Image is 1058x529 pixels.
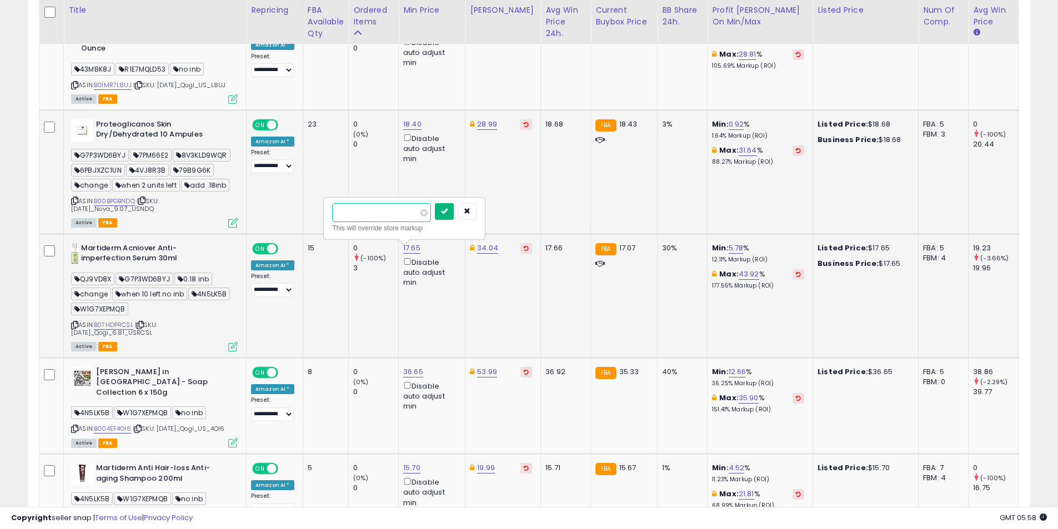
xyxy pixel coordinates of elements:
[545,4,586,39] div: Avg Win Price 24h.
[712,145,804,166] div: %
[403,132,457,164] div: Disable auto adjust min
[71,243,238,350] div: ASIN:
[739,488,754,500] a: 21.81
[729,119,744,130] a: 0.92
[251,492,294,517] div: Preset:
[980,473,1006,482] small: (-100%)
[98,342,117,351] span: FBA
[251,53,294,78] div: Preset:
[973,367,1018,377] div: 38.86
[71,367,93,389] img: 61kH+46NzNL._SL40_.jpg
[712,462,729,473] b: Min:
[353,387,398,397] div: 0
[353,139,398,149] div: 0
[98,218,117,228] span: FBA
[739,392,759,404] a: 35.90
[353,43,398,53] div: 0
[545,367,582,377] div: 36.92
[662,367,699,377] div: 40%
[96,463,231,486] b: Martiderm Anti Hair-loss Anti-aging Shampoo 200ml
[253,464,267,473] span: ON
[353,463,398,473] div: 0
[403,119,422,130] a: 18.40
[130,149,172,162] span: 7PM66E2
[818,119,910,129] div: $18.68
[112,179,180,192] span: when 2 units left
[1000,512,1047,523] span: 2025-08-11 05:58 GMT
[360,254,386,263] small: (-100%)
[308,463,340,473] div: 5
[719,392,739,403] b: Max:
[144,512,193,523] a: Privacy Policy
[796,148,801,153] i: Revert to store-level Max Markup
[923,119,960,129] div: FBA: 5
[332,223,477,234] div: This will override store markup
[71,243,78,265] img: 31XfaHn4lnL._SL40_.jpg
[980,377,1007,386] small: (-2.29%)
[712,119,804,140] div: %
[403,366,423,377] a: 36.65
[71,63,114,75] span: 43MBK8J
[403,476,457,508] div: Disable auto adjust min
[95,512,142,523] a: Terms of Use
[712,489,804,510] div: %
[174,273,212,285] span: 0.18 inb
[308,367,340,377] div: 8
[277,367,294,377] span: OFF
[712,243,729,253] b: Min:
[11,513,193,523] div: seller snap | |
[133,80,225,89] span: | SKU: [DATE]_Qogi_US_L8UJ
[719,269,739,279] b: Max:
[71,94,97,104] span: All listings currently available for purchase on Amazon
[251,137,294,147] div: Amazon AI *
[470,4,536,16] div: [PERSON_NAME]
[818,119,868,129] b: Listed Price:
[595,463,616,475] small: FBA
[818,134,879,145] b: Business Price:
[353,130,369,139] small: (0%)
[403,243,420,254] a: 17.65
[477,243,498,254] a: 34.04
[595,119,616,132] small: FBA
[353,473,369,482] small: (0%)
[71,179,111,192] span: change
[114,492,171,505] span: W1G7XEPMQB
[818,463,910,473] div: $15.70
[973,119,1018,129] div: 0
[277,464,294,473] span: OFF
[251,40,294,50] div: Amazon AI *
[353,263,398,273] div: 3
[712,4,808,28] div: Profit [PERSON_NAME] on Min/Max
[619,119,638,129] span: 18.43
[545,243,582,253] div: 17.66
[923,129,960,139] div: FBM: 3
[98,94,117,104] span: FBA
[251,4,298,16] div: Repricing
[477,462,495,473] a: 19.99
[619,462,636,473] span: 15.67
[712,406,804,414] p: 151.41% Markup (ROI)
[545,119,582,129] div: 18.68
[71,492,113,505] span: 4N5LK5B
[71,463,93,485] img: 311UimWNyeL._SL40_.jpg
[818,366,868,377] b: Listed Price:
[353,243,398,253] div: 0
[173,149,230,162] span: 8V3KLD9WQR
[662,243,699,253] div: 30%
[923,463,960,473] div: FBA: 7
[98,439,117,448] span: FBA
[126,164,169,177] span: 4VJ8R3B
[477,119,497,130] a: 28.99
[712,158,804,166] p: 88.27% Markup (ROI)
[595,243,616,255] small: FBA
[662,463,699,473] div: 1%
[739,49,756,60] a: 28.81
[973,28,980,38] small: Avg Win Price.
[170,164,214,177] span: 79B9G6K
[353,367,398,377] div: 0
[251,396,294,421] div: Preset:
[818,243,868,253] b: Listed Price:
[973,139,1018,149] div: 20.44
[251,273,294,298] div: Preset:
[729,243,744,254] a: 5.78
